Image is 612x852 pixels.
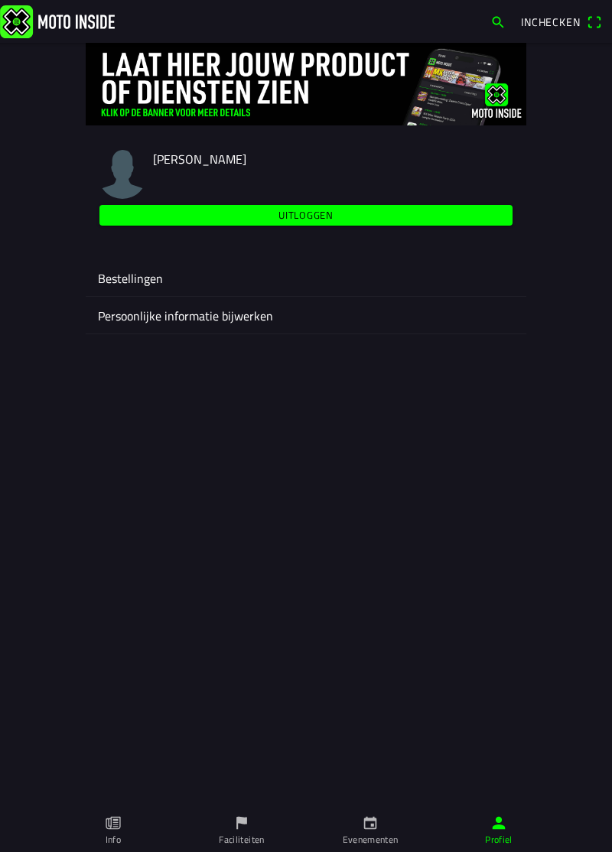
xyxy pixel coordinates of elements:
ion-icon: calendar [362,815,379,831]
ion-label: Profiel [485,833,513,847]
a: Incheckenqr scanner [513,8,609,34]
span: Inchecken [521,14,581,30]
ion-label: Faciliteiten [219,833,264,847]
ion-label: Persoonlijke informatie bijwerken [98,307,514,325]
ion-label: Evenementen [343,833,399,847]
a: search [483,8,513,34]
ion-label: Info [106,833,121,847]
ion-button: Uitloggen [99,205,513,226]
ion-label: Bestellingen [98,269,514,288]
ion-icon: paper [105,815,122,831]
ion-icon: flag [233,815,250,831]
span: [PERSON_NAME] [153,150,246,168]
img: 4Lg0uCZZgYSq9MW2zyHRs12dBiEH1AZVHKMOLPl0.jpg [86,43,526,125]
img: moto-inside-avatar.png [98,150,147,199]
ion-icon: person [490,815,507,831]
